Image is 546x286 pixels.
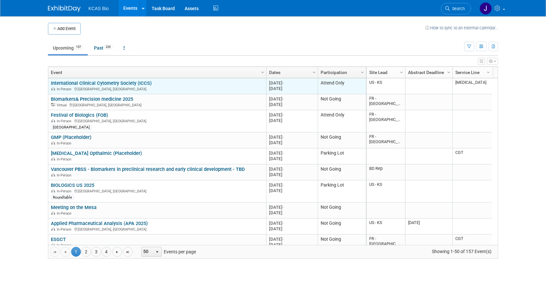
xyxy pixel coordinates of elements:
[269,166,315,172] div: [DATE]
[51,236,66,242] a: ESGCT
[51,189,55,192] img: In-Person Event
[51,67,262,78] a: Event
[51,166,245,172] a: Vancouver PBSS - Biomarkers in preclinical research and early clinical development - TBD
[269,226,315,232] div: [DATE]
[486,70,491,75] span: Column Settings
[112,247,122,257] a: Go to the next page
[51,195,74,200] div: Roundtable
[318,203,366,218] td: Not Going
[360,70,365,75] span: Column Settings
[57,87,73,91] span: In-Person
[269,172,315,177] div: [DATE]
[51,188,263,194] div: [GEOGRAPHIC_DATA], [GEOGRAPHIC_DATA]
[60,247,70,257] a: Go to the previous page
[318,94,366,110] td: Not Going
[51,118,263,124] div: [GEOGRAPHIC_DATA], [GEOGRAPHIC_DATA]
[57,227,73,232] span: In-Person
[51,227,55,231] img: In-Person Event
[50,247,60,257] a: Go to the first page
[269,112,315,118] div: [DATE]
[269,242,315,248] div: [DATE]
[282,221,284,226] span: -
[114,249,120,255] span: Go to the next page
[367,110,405,132] td: FR - [GEOGRAPHIC_DATA]
[311,67,318,77] a: Column Settings
[269,118,315,123] div: [DATE]
[101,247,111,257] a: 4
[282,81,284,85] span: -
[282,113,284,117] span: -
[269,150,315,156] div: [DATE]
[51,182,94,188] a: BIOLOGICS US 2025
[367,94,405,110] td: FR - [GEOGRAPHIC_DATA]
[269,156,315,161] div: [DATE]
[425,25,498,30] a: How to sync to an external calendar...
[48,23,81,35] button: Add Event
[479,2,492,15] img: Jason Hannah
[259,67,266,77] a: Column Settings
[408,67,448,78] a: Abstract Deadline
[282,151,284,156] span: -
[318,180,366,203] td: Parking Lot
[51,211,55,215] img: In-Person Event
[48,6,81,12] img: ExhibitDay
[71,247,81,257] span: 1
[398,67,405,77] a: Column Settings
[367,234,405,250] td: FR - [GEOGRAPHIC_DATA]
[318,132,366,148] td: Not Going
[282,183,284,188] span: -
[57,243,73,248] span: In-Person
[318,110,366,132] td: Attend Only
[51,119,55,122] img: In-Person Event
[318,218,366,234] td: Not Going
[57,103,68,107] span: Virtual
[51,220,148,226] a: Applied Pharmaceutical Analysis (APA 2025)
[269,188,315,193] div: [DATE]
[367,218,405,234] td: US - KS
[269,80,315,86] div: [DATE]
[359,67,366,77] a: Column Settings
[367,132,405,148] td: FR - [GEOGRAPHIC_DATA]
[269,236,315,242] div: [DATE]
[269,220,315,226] div: [DATE]
[311,70,317,75] span: Column Settings
[133,247,203,257] span: Events per page
[426,247,498,256] span: Showing 1-50 of 157 Event(s)
[57,173,73,177] span: In-Person
[155,249,160,255] span: select
[51,157,55,160] img: In-Person Event
[51,243,55,247] img: In-Person Event
[48,42,88,54] a: Upcoming157
[269,182,315,188] div: [DATE]
[57,189,73,193] span: In-Person
[74,45,83,50] span: 157
[405,218,452,234] td: [DATE]
[446,70,451,75] span: Column Settings
[51,173,55,176] img: In-Person Event
[441,3,471,14] a: Search
[91,247,101,257] a: 3
[485,67,492,77] a: Column Settings
[452,148,492,164] td: CGT
[260,70,265,75] span: Column Settings
[63,249,68,255] span: Go to the previous page
[282,97,284,101] span: -
[57,119,73,123] span: In-Person
[57,211,73,216] span: In-Person
[318,148,366,164] td: Parking Lot
[367,164,405,180] td: BD Rep
[369,67,401,78] a: Site Lead
[399,70,404,75] span: Column Settings
[81,247,91,257] a: 2
[51,86,263,92] div: [GEOGRAPHIC_DATA], [GEOGRAPHIC_DATA]
[104,45,113,50] span: 229
[57,141,73,145] span: In-Person
[51,125,92,130] div: [GEOGRAPHIC_DATA]
[51,204,97,210] a: Meeting on the Mesa
[367,78,405,94] td: US - KS
[269,86,315,91] div: [DATE]
[269,67,313,78] a: Dates
[269,140,315,145] div: [DATE]
[51,87,55,90] img: In-Person Event
[51,96,133,102] a: Biomarkers& Precision medicine 2025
